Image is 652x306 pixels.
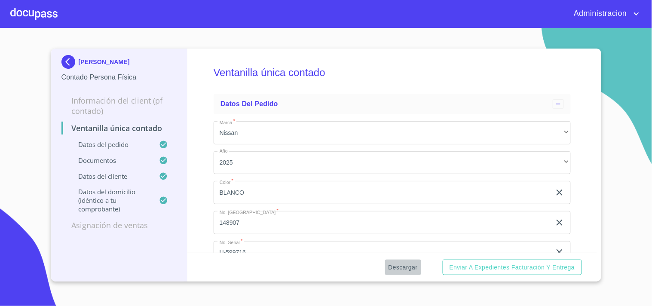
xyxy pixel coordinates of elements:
button: clear input [554,217,565,228]
button: account of current user [567,7,642,21]
span: Datos del pedido [220,100,278,107]
p: Datos del domicilio (idéntico a tu comprobante) [61,187,159,213]
p: Asignación de Ventas [61,220,177,230]
img: Docupass spot blue [61,55,79,69]
div: [PERSON_NAME] [61,55,177,72]
div: Datos del pedido [214,94,571,114]
p: Datos del pedido [61,140,159,149]
p: Documentos [61,156,159,165]
span: Descargar [389,262,418,273]
p: Contado Persona Física [61,72,177,83]
p: Información del Client (PF contado) [61,95,177,116]
div: Nissan [214,121,571,144]
div: 2025 [214,151,571,174]
button: clear input [554,187,565,198]
button: Enviar a Expedientes Facturación y Entrega [443,260,582,275]
h5: Ventanilla única contado [214,55,571,90]
p: Ventanilla única contado [61,123,177,133]
p: [PERSON_NAME] [79,58,130,65]
span: Administracion [567,7,631,21]
p: Datos del cliente [61,172,159,181]
button: clear input [554,247,565,257]
span: Enviar a Expedientes Facturación y Entrega [450,262,575,273]
button: Descargar [385,260,421,275]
